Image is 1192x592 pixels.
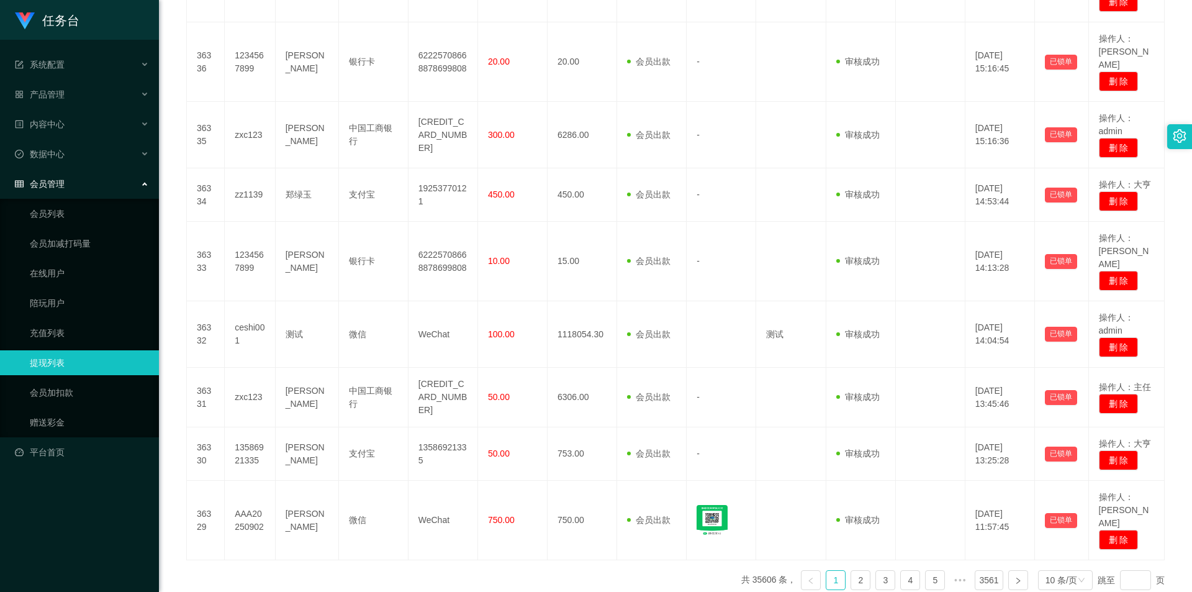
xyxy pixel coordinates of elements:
[187,222,225,301] td: 36333
[1099,180,1151,189] span: 操作人：大亨
[1099,439,1151,449] span: 操作人：大亨
[627,329,670,339] span: 会员出款
[187,22,225,102] td: 36336
[339,301,409,368] td: 微信
[488,392,510,402] span: 50.00
[409,168,478,222] td: 19253770121
[1098,570,1165,590] div: 跳至 页
[697,189,700,199] span: -
[627,256,670,266] span: 会员出款
[276,102,339,168] td: [PERSON_NAME]
[488,57,510,66] span: 20.00
[339,168,409,222] td: 支付宝
[339,102,409,168] td: 中国工商银行
[1045,127,1077,142] button: 已锁单
[15,179,65,189] span: 会员管理
[30,380,149,405] a: 会员加扣款
[225,22,276,102] td: 1234567899
[225,481,276,560] td: AAA20250902
[965,481,1035,560] td: [DATE] 11:57:45
[1008,570,1028,590] li: 下一页
[1045,513,1077,528] button: 已锁单
[965,301,1035,368] td: [DATE] 14:04:54
[30,261,149,286] a: 在线用户
[488,256,510,266] span: 10.00
[801,570,821,590] li: 上一页
[975,570,1003,590] li: 3561
[965,368,1035,427] td: [DATE] 13:45:46
[1099,71,1139,91] button: 删 除
[627,392,670,402] span: 会员出款
[409,102,478,168] td: [CREDIT_CARD_NUMBER]
[42,1,79,40] h1: 任务台
[30,321,149,345] a: 充值列表
[836,130,880,140] span: 审核成功
[836,392,880,402] span: 审核成功
[225,102,276,168] td: zxc123
[187,168,225,222] td: 36334
[548,368,617,427] td: 6306.00
[697,130,700,140] span: -
[15,149,65,159] span: 数据中心
[950,570,970,590] li: 向后 5 页
[836,57,880,66] span: 审核成功
[1099,530,1139,550] button: 删 除
[409,22,478,102] td: 62225708668878699808
[276,22,339,102] td: [PERSON_NAME]
[15,119,65,129] span: 内容中心
[187,427,225,481] td: 36330
[15,90,24,99] i: 图标: appstore-o
[965,427,1035,481] td: [DATE] 13:25:28
[225,301,276,368] td: ceshi001
[1099,337,1139,357] button: 删 除
[627,57,670,66] span: 会员出款
[548,301,617,368] td: 1118054.30
[875,570,895,590] li: 3
[697,449,700,458] span: -
[339,481,409,560] td: 微信
[826,571,845,590] a: 1
[965,22,1035,102] td: [DATE] 15:16:45
[900,570,920,590] li: 4
[187,481,225,560] td: 36329
[1099,271,1139,291] button: 删 除
[15,180,24,188] i: 图标: table
[548,481,617,560] td: 750.00
[926,571,944,590] a: 5
[697,505,728,536] img: 二维码
[1045,390,1077,405] button: 已锁单
[1078,576,1085,585] i: 图标: down
[697,392,700,402] span: -
[1099,312,1134,335] span: 操作人：admin
[15,89,65,99] span: 产品管理
[1099,34,1149,70] span: 操作人：[PERSON_NAME]
[30,201,149,226] a: 会员列表
[836,256,880,266] span: 审核成功
[276,427,339,481] td: [PERSON_NAME]
[836,189,880,199] span: 审核成功
[409,427,478,481] td: 13586921335
[15,12,35,30] img: logo.9652507e.png
[1099,450,1139,470] button: 删 除
[339,22,409,102] td: 银行卡
[276,168,339,222] td: 郑绿玉
[15,60,24,69] i: 图标: form
[1045,447,1077,462] button: 已锁单
[901,571,919,590] a: 4
[225,368,276,427] td: zxc123
[925,570,945,590] li: 5
[276,481,339,560] td: [PERSON_NAME]
[876,571,895,590] a: 3
[697,256,700,266] span: -
[488,449,510,458] span: 50.00
[30,350,149,375] a: 提现列表
[1099,382,1151,392] span: 操作人：主任
[488,329,515,339] span: 100.00
[1099,233,1149,269] span: 操作人：[PERSON_NAME]
[276,301,339,368] td: 测试
[1045,571,1077,590] div: 10 条/页
[30,291,149,316] a: 陪玩用户
[627,515,670,525] span: 会员出款
[1045,254,1077,269] button: 已锁单
[627,130,670,140] span: 会员出款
